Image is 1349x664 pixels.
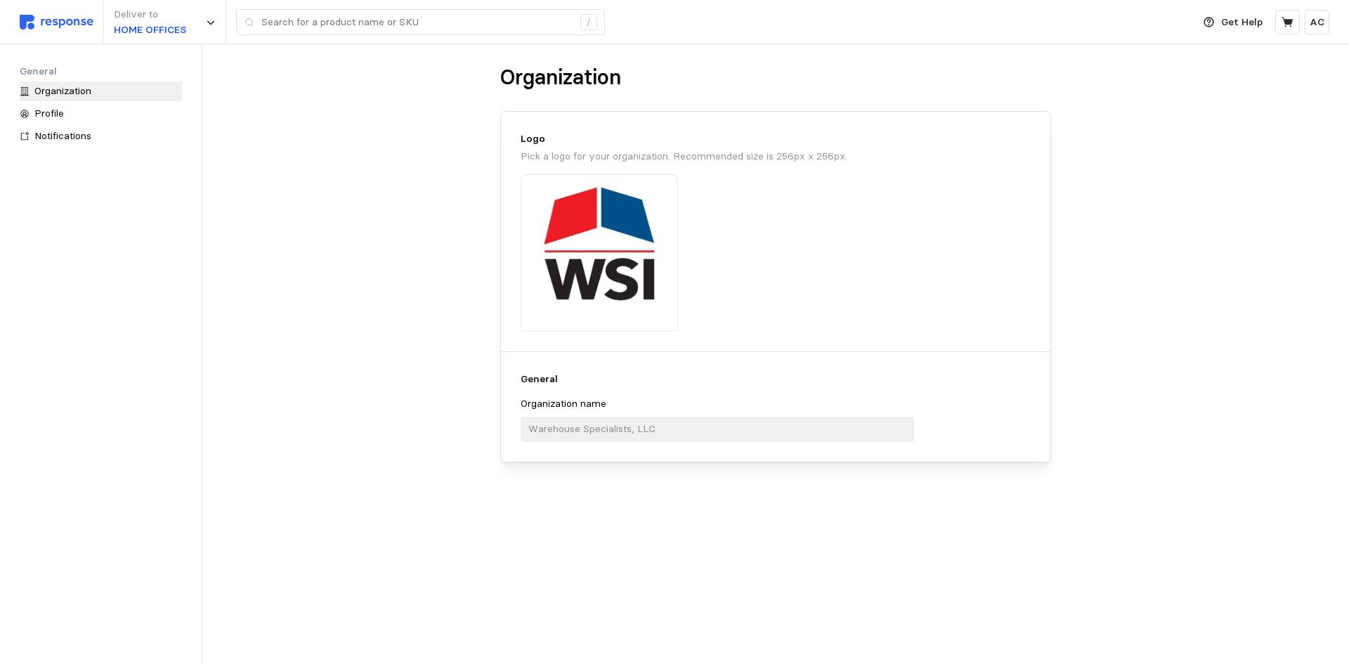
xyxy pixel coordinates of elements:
[15,82,187,102] a: Organization
[1221,15,1263,30] p: Get Help
[521,396,914,417] div: Organization name
[521,149,1031,164] p: Pick a logo for your organization. Recommended size is 256px x 256px.
[261,10,573,35] input: Search for a product name or SKU
[521,372,914,387] p: General
[580,14,597,31] div: /
[34,107,64,119] span: Profile
[20,15,93,30] img: svg%3e
[20,64,182,79] h5: General
[521,131,1031,147] p: Logo
[1310,15,1324,30] p: AC
[34,84,91,97] span: Organization
[15,104,187,124] a: Profile
[500,64,621,91] h1: Organization
[34,129,91,142] span: Notifications
[1305,10,1329,34] button: AC
[1195,9,1271,36] button: Get Help
[114,7,186,22] p: Deliver to
[114,22,186,38] p: HOME OFFICES
[15,126,187,147] a: Notifications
